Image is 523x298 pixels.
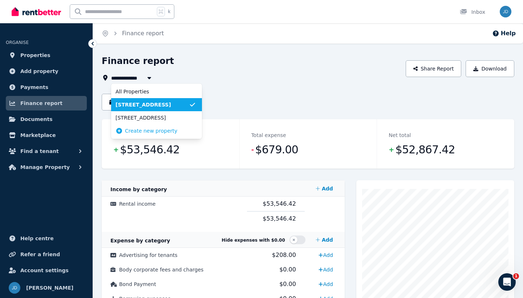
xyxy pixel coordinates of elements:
span: + [389,145,394,155]
span: Body corporate fees and charges [119,267,203,273]
iframe: Intercom live chat [498,273,516,291]
span: $53,546.42 [263,200,296,207]
a: Add [316,249,336,261]
a: Marketplace [6,128,87,142]
span: $53,546.42 [120,142,179,157]
h1: Finance report [102,55,174,67]
a: Add [316,264,336,275]
span: - [251,145,254,155]
a: Finance report [6,96,87,110]
span: Find a tenant [20,147,59,156]
span: Account settings [20,266,69,275]
a: Payments [6,80,87,94]
span: $53,546.42 [263,215,296,222]
span: Create new property [125,127,177,134]
a: Add [316,278,336,290]
a: Help centre [6,231,87,246]
a: Add [313,181,336,196]
span: $208.00 [272,251,296,258]
span: Refer a friend [20,250,60,259]
span: + [113,145,118,155]
span: ORGANISE [6,40,29,45]
button: Find a tenant [6,144,87,158]
span: [STREET_ADDRESS] [115,114,189,121]
span: Expense by category [110,238,170,243]
span: Add property [20,67,58,76]
div: Inbox [460,8,485,16]
button: Date filter [102,94,150,110]
span: $0.00 [279,266,296,273]
span: Hide expenses with $0.00 [222,238,285,243]
span: Finance report [20,99,62,108]
span: 1 [513,273,519,279]
span: Advertising for tenants [119,252,178,258]
span: $0.00 [279,281,296,287]
button: Manage Property [6,160,87,174]
span: $52,867.42 [396,142,455,157]
span: Rental income [119,201,155,207]
a: Add property [6,64,87,78]
span: Bond Payment [119,281,156,287]
span: Properties [20,51,50,60]
span: k [168,9,170,15]
span: Payments [20,83,48,92]
img: Judy Dawson [500,6,511,17]
span: Income by category [110,186,167,192]
span: [STREET_ADDRESS] [115,101,189,108]
img: RentBetter [12,6,61,17]
button: Share Report [406,60,462,77]
nav: Breadcrumb [93,23,173,44]
a: Account settings [6,263,87,278]
a: Add [313,233,336,247]
button: Help [492,29,516,38]
a: Refer a friend [6,247,87,262]
span: Help centre [20,234,54,243]
a: Documents [6,112,87,126]
dt: Total expense [251,131,286,140]
button: Download [466,60,514,77]
span: [PERSON_NAME] [26,283,73,292]
span: All Properties [115,88,189,95]
span: Manage Property [20,163,70,172]
span: $679.00 [255,142,298,157]
span: Documents [20,115,53,124]
span: Marketplace [20,131,56,140]
img: Judy Dawson [9,282,20,294]
a: Finance report [122,30,164,37]
a: Properties [6,48,87,63]
dt: Net total [389,131,411,140]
